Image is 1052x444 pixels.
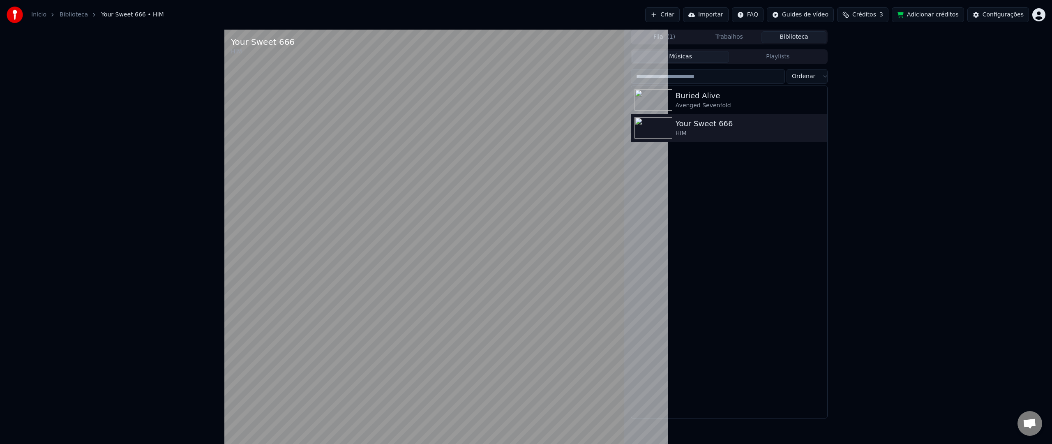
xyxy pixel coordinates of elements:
button: Importar [683,7,729,22]
div: Bate-papo aberto [1017,411,1042,436]
img: youka [7,7,23,23]
button: FAQ [732,7,764,22]
div: Your Sweet 666 [231,36,295,48]
div: HIM [676,129,824,138]
div: Configurações [983,11,1024,19]
span: 3 [879,11,883,19]
button: Créditos3 [837,7,888,22]
button: Playlists [729,51,826,63]
span: Créditos [852,11,876,19]
div: HIM [231,48,295,56]
button: Trabalhos [697,31,762,43]
button: Configurações [967,7,1029,22]
div: Your Sweet 666 [676,118,824,129]
span: Your Sweet 666 • HIM [101,11,164,19]
button: Guides de vídeo [767,7,834,22]
button: Criar [645,7,680,22]
div: Avenged Sevenfold [676,102,824,110]
button: Adicionar créditos [892,7,964,22]
nav: breadcrumb [31,11,164,19]
button: Fila [632,31,697,43]
span: Ordenar [792,72,815,81]
button: Músicas [632,51,729,63]
a: Biblioteca [60,11,88,19]
a: Início [31,11,46,19]
span: ( 1 ) [667,33,675,41]
button: Biblioteca [761,31,826,43]
div: Buried Alive [676,90,824,102]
